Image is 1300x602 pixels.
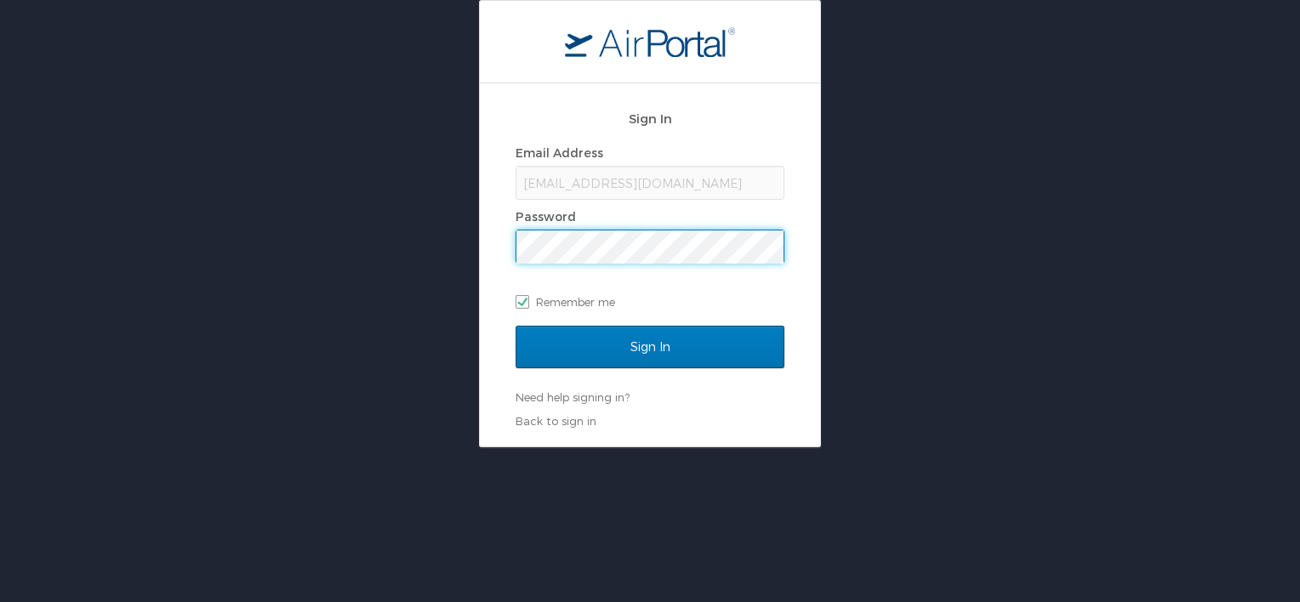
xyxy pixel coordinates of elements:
[516,390,630,404] a: Need help signing in?
[516,109,784,128] h2: Sign In
[516,326,784,368] input: Sign In
[516,289,784,315] label: Remember me
[516,209,576,224] label: Password
[565,26,735,57] img: logo
[516,414,596,428] a: Back to sign in
[516,145,603,160] label: Email Address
